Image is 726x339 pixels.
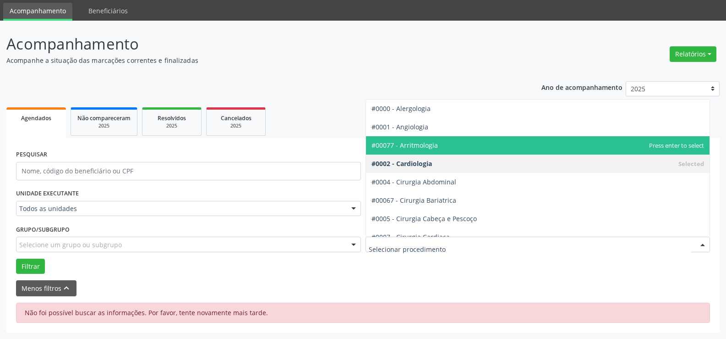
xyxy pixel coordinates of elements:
label: PESQUISAR [16,148,47,162]
div: 2025 [77,122,131,129]
span: #0001 - Angiologia [371,122,428,131]
span: Cancelados [221,114,251,122]
span: #0000 - Alergologia [371,104,431,113]
span: Agendados [21,114,51,122]
label: Grupo/Subgrupo [16,222,70,237]
div: Não foi possível buscar as informações. Por favor, tente novamente mais tarde. [16,303,710,323]
p: Ano de acompanhamento [541,81,622,93]
span: #00067 - Cirurgia Bariatrica [371,196,456,205]
input: Selecionar procedimento [369,240,692,258]
button: Menos filtroskeyboard_arrow_up [16,280,76,296]
p: Acompanhe a situação das marcações correntes e finalizadas [6,56,506,65]
span: #0002 - Cardiologia [371,159,432,168]
span: Resolvidos [158,114,186,122]
i: keyboard_arrow_up [61,283,71,293]
button: Relatórios [670,46,716,62]
div: 2025 [213,122,259,129]
button: Filtrar [16,259,45,274]
span: #0007 - Cirurgia Cardiaca [371,233,450,241]
span: #0005 - Cirurgia Cabeça e Pescoço [371,214,477,223]
input: Nome, código do beneficiário ou CPF [16,162,361,180]
a: Acompanhamento [3,3,72,21]
div: 2025 [149,122,195,129]
span: #00077 - Arritmologia [371,141,438,150]
a: Beneficiários [82,3,134,19]
p: Acompanhamento [6,33,506,56]
span: Não compareceram [77,114,131,122]
span: Selecione um grupo ou subgrupo [19,240,122,250]
span: Todos as unidades [19,204,342,213]
label: UNIDADE EXECUTANTE [16,187,79,201]
span: #0004 - Cirurgia Abdominal [371,178,456,186]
